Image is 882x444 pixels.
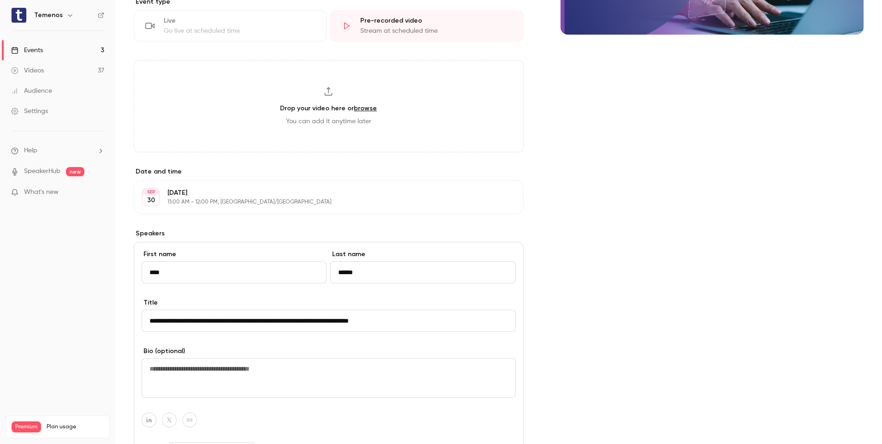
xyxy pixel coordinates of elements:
iframe: Noticeable Trigger [93,188,104,197]
label: First name [142,250,327,259]
span: You can add it anytime later [286,117,371,126]
span: Premium [12,421,41,432]
label: Speakers [134,229,524,238]
h3: Drop your video here or [280,103,377,113]
div: Videos [11,66,44,75]
span: Help [24,146,37,156]
div: LiveGo live at scheduled time [134,10,327,42]
span: Plan usage [47,423,104,431]
label: Last name [330,250,515,259]
div: SEP [143,189,159,195]
div: Live [164,16,315,25]
div: Events [11,46,43,55]
p: 11:00 AM - 12:00 PM, [GEOGRAPHIC_DATA]/[GEOGRAPHIC_DATA] [167,198,475,206]
div: Audience [11,86,52,96]
span: What's new [24,187,59,197]
span: new [66,167,84,176]
div: Settings [11,107,48,116]
a: SpeakerHub [24,167,60,176]
div: Go live at scheduled time [164,26,315,36]
label: Bio (optional) [142,347,516,356]
label: Title [142,298,516,307]
p: [DATE] [167,188,475,198]
div: Pre-recorded video [360,16,512,25]
label: Date and time [134,167,524,176]
a: browse [354,104,377,112]
li: help-dropdown-opener [11,146,104,156]
div: Stream at scheduled time [360,26,512,36]
h6: Temenos [34,11,63,20]
p: 30 [147,196,155,205]
div: Pre-recorded videoStream at scheduled time [330,10,523,42]
img: Temenos [12,8,26,23]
